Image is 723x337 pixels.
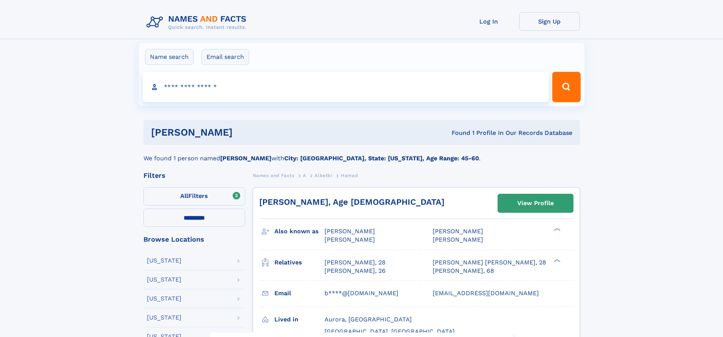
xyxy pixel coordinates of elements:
h3: Relatives [274,256,324,269]
h3: Lived in [274,313,324,326]
a: [PERSON_NAME] [PERSON_NAME], 28 [433,258,546,267]
a: Names and Facts [253,171,295,180]
h3: Email [274,287,324,300]
span: [PERSON_NAME] [324,228,375,235]
a: A [303,171,306,180]
a: [PERSON_NAME], 26 [324,267,386,275]
label: Email search [202,49,249,65]
a: [PERSON_NAME], 28 [324,258,386,267]
h3: Also known as [274,225,324,238]
div: [US_STATE] [147,315,181,321]
b: City: [GEOGRAPHIC_DATA], State: [US_STATE], Age Range: 45-60 [284,155,479,162]
span: [PERSON_NAME] [433,228,483,235]
img: Logo Names and Facts [143,12,253,33]
span: [GEOGRAPHIC_DATA], [GEOGRAPHIC_DATA] [324,328,455,335]
span: All [180,192,188,199]
div: [US_STATE] [147,277,181,283]
a: Log In [458,12,519,31]
input: search input [143,72,549,102]
a: [PERSON_NAME], Age [DEMOGRAPHIC_DATA] [259,197,444,207]
label: Filters [143,187,245,206]
label: Name search [145,49,194,65]
span: [PERSON_NAME] [433,236,483,243]
div: [US_STATE] [147,258,181,264]
span: Alketbi [315,173,332,178]
span: Hamad [341,173,358,178]
div: ❯ [552,258,561,263]
div: ❯ [552,227,561,232]
a: Sign Up [519,12,580,31]
div: Filters [143,172,245,179]
button: Search Button [552,72,580,102]
div: We found 1 person named with . [143,145,580,163]
a: View Profile [498,194,573,212]
span: [EMAIL_ADDRESS][DOMAIN_NAME] [433,290,539,297]
a: [PERSON_NAME], 68 [433,267,494,275]
div: [US_STATE] [147,296,181,302]
div: Found 1 Profile In Our Records Database [342,129,572,137]
span: [PERSON_NAME] [324,236,375,243]
span: Aurora, [GEOGRAPHIC_DATA] [324,316,412,323]
span: A [303,173,306,178]
a: Alketbi [315,171,332,180]
div: View Profile [517,195,554,212]
div: Browse Locations [143,236,245,243]
b: [PERSON_NAME] [220,155,271,162]
h1: [PERSON_NAME] [151,128,342,137]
